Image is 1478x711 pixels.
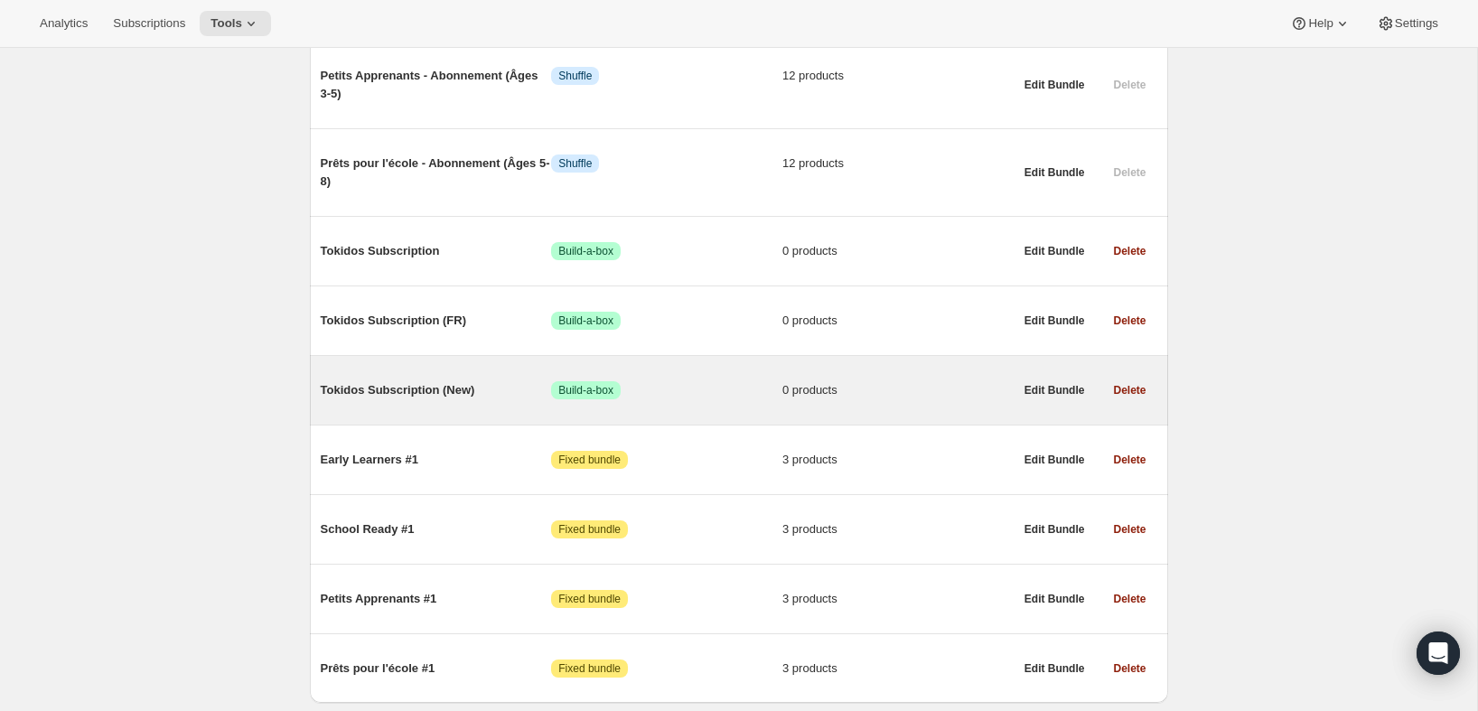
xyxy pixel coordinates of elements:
span: Edit Bundle [1024,383,1085,398]
span: Delete [1113,453,1146,467]
span: 0 products [782,381,1014,399]
span: 3 products [782,590,1014,608]
span: Tokidos Subscription (FR) [321,312,552,330]
span: Edit Bundle [1024,661,1085,676]
button: Delete [1102,378,1156,403]
span: Edit Bundle [1024,453,1085,467]
button: Delete [1102,517,1156,542]
span: 3 products [782,451,1014,469]
span: Shuffle [558,69,592,83]
span: Edit Bundle [1024,522,1085,537]
button: Edit Bundle [1014,447,1096,472]
span: 3 products [782,660,1014,678]
span: 3 products [782,520,1014,538]
button: Edit Bundle [1014,586,1096,612]
span: Build-a-box [558,383,613,398]
span: Edit Bundle [1024,165,1085,180]
span: Delete [1113,592,1146,606]
span: Edit Bundle [1024,313,1085,328]
button: Help [1279,11,1361,36]
span: 0 products [782,312,1014,330]
button: Edit Bundle [1014,72,1096,98]
span: Delete [1113,244,1146,258]
span: Delete [1113,661,1146,676]
button: Settings [1366,11,1449,36]
span: Prêts pour l'école - Abonnement (Âges 5-8) [321,154,552,191]
span: Petits Apprenants #1 [321,590,552,608]
span: Tools [210,16,242,31]
span: Help [1308,16,1333,31]
button: Delete [1102,656,1156,681]
button: Edit Bundle [1014,160,1096,185]
span: Petits Apprenants - Abonnement (Âges 3-5) [321,67,552,103]
span: Shuffle [558,156,592,171]
span: Subscriptions [113,16,185,31]
span: Fixed bundle [558,453,621,467]
button: Edit Bundle [1014,239,1096,264]
button: Subscriptions [102,11,196,36]
span: Fixed bundle [558,522,621,537]
span: Fixed bundle [558,661,621,676]
button: Edit Bundle [1014,656,1096,681]
span: Settings [1395,16,1438,31]
span: Analytics [40,16,88,31]
span: 0 products [782,242,1014,260]
button: Analytics [29,11,98,36]
span: Tokidos Subscription (New) [321,381,552,399]
span: 12 products [782,154,1014,173]
span: Delete [1113,313,1146,328]
button: Edit Bundle [1014,517,1096,542]
button: Delete [1102,586,1156,612]
button: Delete [1102,308,1156,333]
button: Edit Bundle [1014,378,1096,403]
span: Build-a-box [558,313,613,328]
span: Fixed bundle [558,592,621,606]
span: Delete [1113,383,1146,398]
button: Delete [1102,239,1156,264]
span: Edit Bundle [1024,244,1085,258]
button: Tools [200,11,271,36]
span: 12 products [782,67,1014,85]
span: Build-a-box [558,244,613,258]
div: Open Intercom Messenger [1417,631,1460,675]
span: Delete [1113,522,1146,537]
button: Delete [1102,447,1156,472]
span: School Ready #1 [321,520,552,538]
span: Prêts pour l'école #1 [321,660,552,678]
button: Edit Bundle [1014,308,1096,333]
span: Early Learners #1 [321,451,552,469]
span: Tokidos Subscription [321,242,552,260]
span: Edit Bundle [1024,78,1085,92]
span: Edit Bundle [1024,592,1085,606]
